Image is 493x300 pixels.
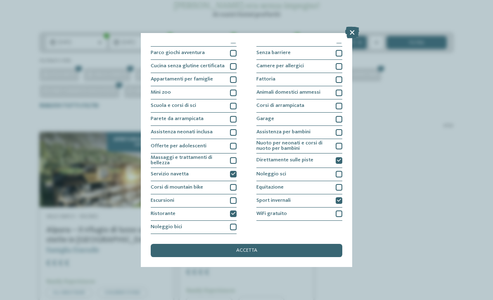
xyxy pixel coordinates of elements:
span: Scuola e corsi di sci [151,103,196,109]
span: Ristorante [151,211,175,217]
span: accetta [236,248,257,253]
span: Mini zoo [151,90,171,95]
span: Cucina senza glutine certificata [151,64,225,69]
span: Massaggi e trattamenti di bellezza [151,155,225,166]
span: WiFi gratuito [256,211,287,217]
span: Camere per allergici [256,64,304,69]
span: Direttamente sulle piste [256,158,313,163]
span: Corsi di mountain bike [151,185,203,190]
span: Assistenza neonati inclusa [151,130,213,135]
span: Assistenza per bambini [256,130,310,135]
span: Parete da arrampicata [151,116,204,122]
span: Servizio navetta [151,172,189,177]
span: Equitazione [256,185,284,190]
span: Animali domestici ammessi [256,90,320,95]
span: Noleggio bici [151,224,182,230]
span: Corsi di arrampicata [256,103,304,109]
span: Fattoria [256,77,275,82]
span: Senza barriere [256,50,291,56]
span: Noleggio sci [256,172,286,177]
span: Sport invernali [256,198,291,203]
span: Escursioni [151,198,174,203]
span: Nuoto per neonati e corsi di nuoto per bambini [256,141,331,151]
span: Garage [256,116,274,122]
span: Parco giochi avventura [151,50,205,56]
span: Appartamenti per famiglie [151,77,213,82]
span: Offerte per adolescenti [151,144,206,149]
